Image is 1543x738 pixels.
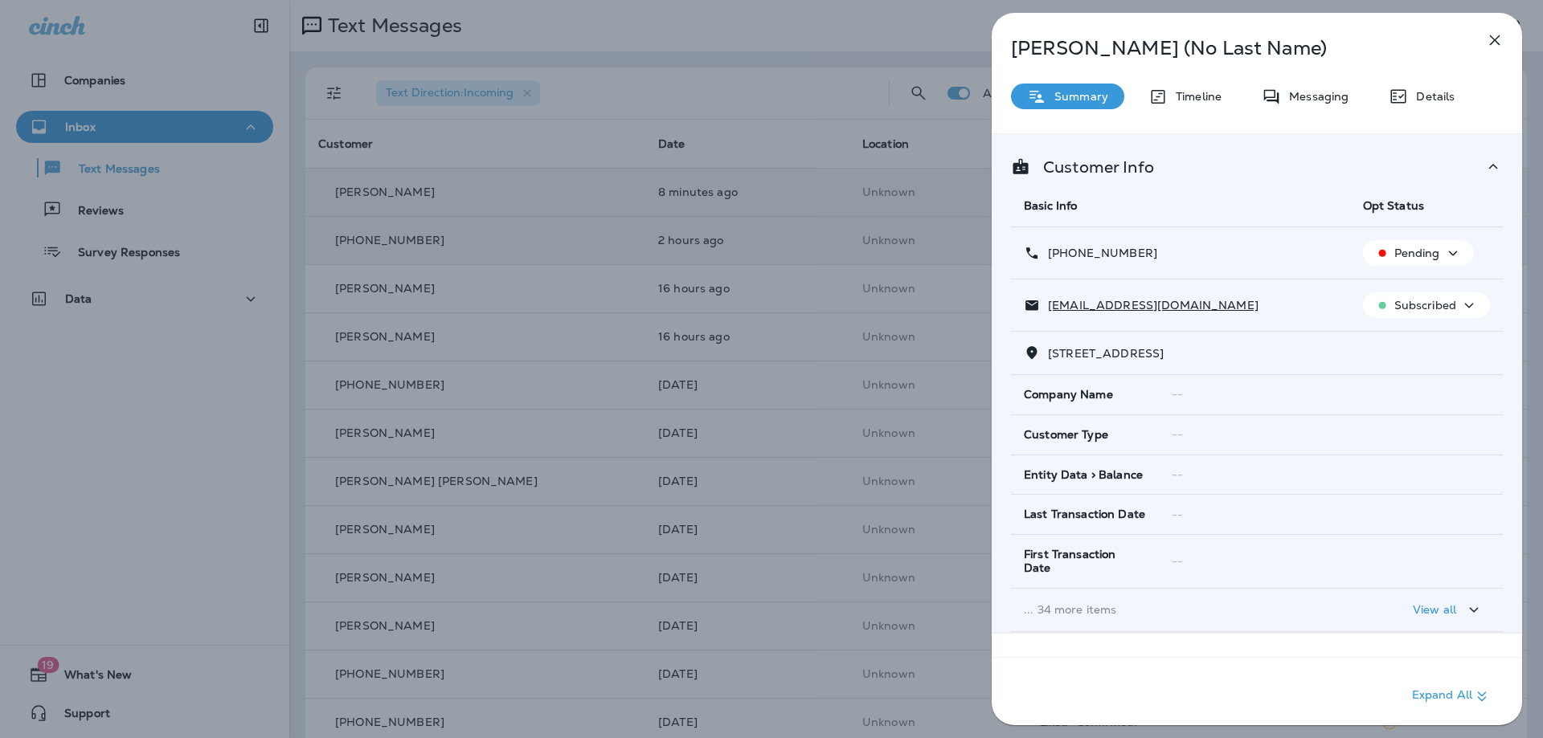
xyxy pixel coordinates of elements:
p: Messaging [1281,90,1349,103]
p: Details [1408,90,1455,103]
p: [PHONE_NUMBER] [1040,247,1157,259]
span: Entity Data > Balance [1024,468,1143,482]
span: -- [1172,427,1183,442]
p: Pending [1394,247,1440,259]
p: View all [1413,603,1456,616]
button: Subscribed [1363,292,1490,318]
p: ... 34 more items [1024,603,1337,616]
span: Last Transaction Date [1024,508,1145,521]
p: [PERSON_NAME] (No Last Name) [1011,37,1450,59]
span: -- [1172,508,1183,522]
span: First Transaction Date [1024,548,1146,575]
p: [EMAIL_ADDRESS][DOMAIN_NAME] [1040,299,1259,312]
span: -- [1172,554,1183,569]
span: -- [1172,467,1183,482]
button: View all [1406,595,1490,625]
button: Pending [1363,240,1474,266]
p: Timeline [1168,90,1222,103]
span: Opt Status [1363,198,1424,213]
p: Customer Info [1030,161,1154,173]
p: Expand All [1412,687,1492,706]
p: Summary [1046,90,1108,103]
p: Subscribed [1394,299,1456,312]
span: Customer Type [1024,428,1108,442]
button: Expand All [1406,682,1498,711]
span: [STREET_ADDRESS] [1048,346,1164,361]
span: Company Name [1024,388,1113,402]
span: -- [1172,387,1183,402]
span: Basic Info [1024,198,1077,213]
